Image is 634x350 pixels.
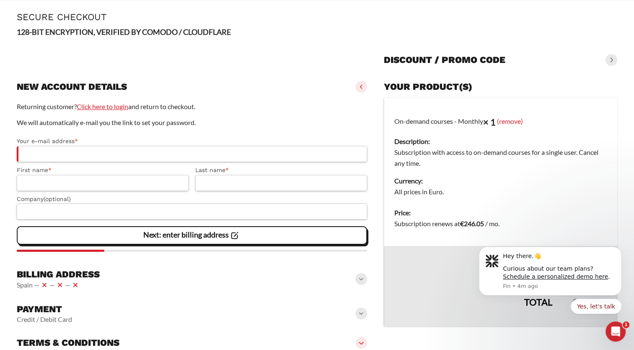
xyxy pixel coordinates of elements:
[466,240,634,319] iframe: Intercom notifications message
[17,27,231,37] strong: 128-BIT ENCRYPTION, VERIFIED BY COMODO / CLOUDFLARE
[17,81,127,93] h3: New account details
[77,102,128,110] a: Click here to login
[384,54,505,66] h3: Discount / promo code
[394,147,607,169] dd: Subscription with access to on-demand courses for a single user. Cancel any time.
[17,303,72,315] h3: Payment
[17,226,367,245] vaadin-button: Next: enter billing address
[394,207,607,218] dt: Price:
[17,165,189,175] label: First name
[394,136,607,147] dt: Description:
[384,246,562,274] th: Subtotal
[17,315,72,324] vaadin-horizontal-layout: Credit / Debit Card
[17,136,367,146] label: Your e-mail address
[460,219,464,227] span: €
[195,165,367,175] label: Last name
[17,194,367,204] label: Company
[17,12,617,22] h1: Secure Checkout
[497,117,523,125] a: (remove)
[17,337,119,349] h3: Terms & conditions
[17,117,367,128] p: We will automatically e-mail you the link to set your password.
[606,321,626,342] iframe: Intercom live chat
[17,101,367,112] p: Returning customer? and return to checkout.
[384,274,562,290] th: Tax
[17,280,100,290] vaadin-horizontal-layout: Spain — — —
[384,290,562,326] th: Total
[44,196,71,202] span: (optional)
[483,116,496,128] strong: × 1
[460,219,484,227] bdi: 246.05
[394,219,499,227] span: Subscription renews at .
[394,186,607,197] dd: All prices in Euro.
[17,269,100,280] h3: Billing address
[394,175,607,186] dt: Currency:
[485,219,498,227] span: / mo
[384,98,617,203] td: On-demand courses - Monthly
[623,321,629,328] span: 1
